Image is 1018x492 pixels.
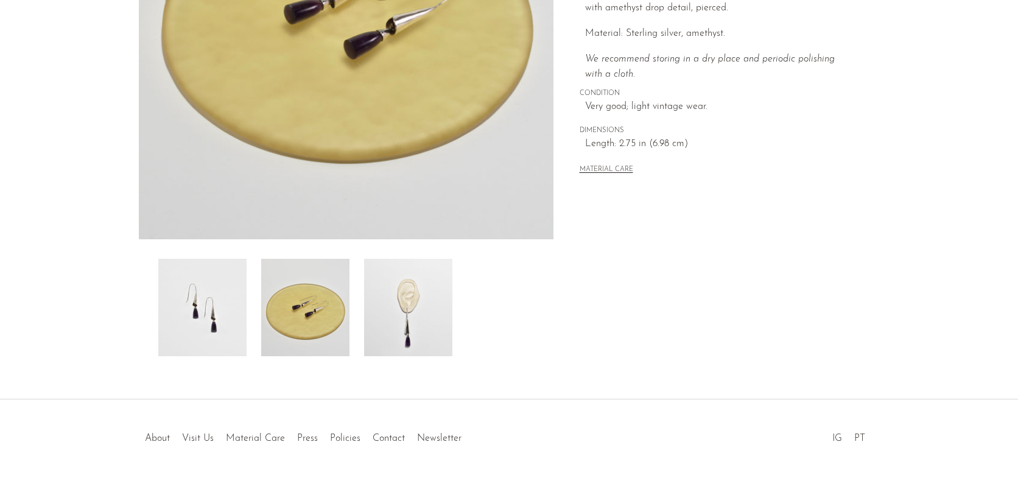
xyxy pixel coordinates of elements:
p: Material: Sterling silver, amethyst. [585,26,854,42]
button: MATERIAL CARE [580,166,633,175]
img: Amethyst Drop Earrings [158,259,247,356]
a: Contact [373,434,405,443]
span: CONDITION [580,88,854,99]
span: Very good; light vintage wear. [585,99,854,115]
a: IG [832,434,842,443]
span: Length: 2.75 in (6.98 cm) [585,136,854,152]
ul: Social Medias [826,424,871,447]
a: Material Care [226,434,285,443]
img: Amethyst Drop Earrings [261,259,349,356]
img: Amethyst Drop Earrings [364,259,452,356]
a: PT [854,434,865,443]
a: Visit Us [182,434,214,443]
a: Policies [330,434,360,443]
span: DIMENSIONS [580,125,854,136]
ul: Quick links [139,424,468,447]
a: Press [297,434,318,443]
a: About [145,434,170,443]
i: We recommend storing in a dry place and periodic polishing with a cloth. [585,54,835,80]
